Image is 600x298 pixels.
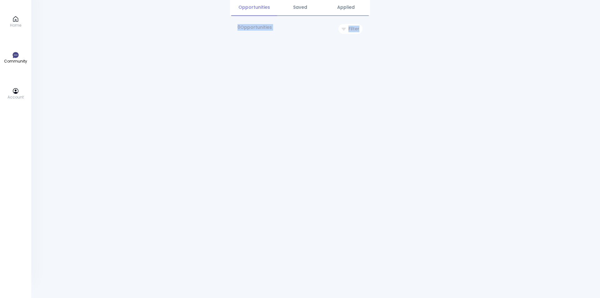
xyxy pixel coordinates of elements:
button: Filter [338,24,362,34]
a: Account [7,88,24,100]
p: Home [10,23,21,28]
p: Community [4,58,27,64]
p: Account [7,94,24,100]
a: Home [10,16,21,28]
a: Community [4,52,27,64]
p: 0 Opportunities [237,24,272,34]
